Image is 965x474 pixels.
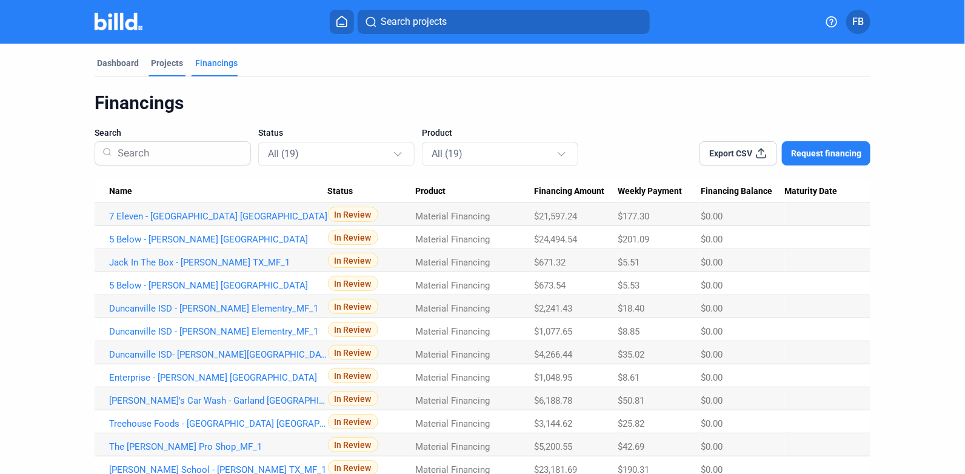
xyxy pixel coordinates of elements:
[109,280,328,291] a: 5 Below - [PERSON_NAME] [GEOGRAPHIC_DATA]
[534,418,572,429] span: $3,144.62
[701,326,723,337] span: $0.00
[109,372,328,383] a: Enterprise - [PERSON_NAME] [GEOGRAPHIC_DATA]
[109,186,328,197] div: Name
[415,186,446,197] span: Product
[846,10,870,34] button: FB
[701,186,772,197] span: Financing Balance
[618,372,639,383] span: $8.61
[195,57,238,69] div: Financings
[701,395,723,406] span: $0.00
[700,141,777,165] button: Export CSV
[415,441,490,452] span: Material Financing
[701,441,723,452] span: $0.00
[534,234,577,245] span: $24,494.54
[109,234,328,245] a: 5 Below - [PERSON_NAME] [GEOGRAPHIC_DATA]
[109,211,328,222] a: 7 Eleven - [GEOGRAPHIC_DATA] [GEOGRAPHIC_DATA]
[710,147,753,159] span: Export CSV
[618,418,644,429] span: $25.82
[109,186,132,197] span: Name
[328,230,378,245] span: In Review
[95,92,870,115] div: Financings
[534,326,572,337] span: $1,077.65
[701,349,723,360] span: $0.00
[328,368,378,383] span: In Review
[534,211,577,222] span: $21,597.24
[618,234,649,245] span: $201.09
[328,391,378,406] span: In Review
[109,395,328,406] a: [PERSON_NAME]'s Car Wash - Garland [GEOGRAPHIC_DATA]
[328,299,378,314] span: In Review
[853,15,864,29] span: FB
[328,437,378,452] span: In Review
[785,186,838,197] span: Maturity Date
[534,441,572,452] span: $5,200.55
[785,186,856,197] div: Maturity Date
[328,253,378,268] span: In Review
[109,349,328,360] a: Duncanville ISD- [PERSON_NAME][GEOGRAPHIC_DATA]
[328,186,353,197] span: Status
[109,418,328,429] a: Treehouse Foods - [GEOGRAPHIC_DATA] [GEOGRAPHIC_DATA]
[328,345,378,360] span: In Review
[618,211,649,222] span: $177.30
[415,372,490,383] span: Material Financing
[328,276,378,291] span: In Review
[109,257,328,268] a: Jack In The Box - [PERSON_NAME] TX_MF_1
[534,280,566,291] span: $673.54
[422,127,452,139] span: Product
[358,10,650,34] button: Search projects
[534,303,572,314] span: $2,241.43
[415,186,534,197] div: Product
[415,418,490,429] span: Material Financing
[328,414,378,429] span: In Review
[113,138,243,169] input: Search
[415,303,490,314] span: Material Financing
[791,147,861,159] span: Request financing
[618,303,644,314] span: $18.40
[701,372,723,383] span: $0.00
[618,257,639,268] span: $5.51
[701,280,723,291] span: $0.00
[95,127,121,139] span: Search
[328,207,378,222] span: In Review
[534,186,604,197] span: Financing Amount
[618,186,682,197] span: Weekly Payment
[534,257,566,268] span: $671.32
[618,186,701,197] div: Weekly Payment
[701,211,723,222] span: $0.00
[97,57,139,69] div: Dashboard
[534,349,572,360] span: $4,266.44
[618,349,644,360] span: $35.02
[415,349,490,360] span: Material Financing
[432,148,462,159] mat-select-trigger: All (19)
[328,322,378,337] span: In Review
[328,186,415,197] div: Status
[415,395,490,406] span: Material Financing
[534,395,572,406] span: $6,188.78
[381,15,447,29] span: Search projects
[95,13,142,30] img: Billd Company Logo
[415,280,490,291] span: Material Financing
[109,326,328,337] a: Duncanville ISD - [PERSON_NAME] Elementry_MF_1
[618,395,644,406] span: $50.81
[415,234,490,245] span: Material Financing
[151,57,183,69] div: Projects
[618,441,644,452] span: $42.69
[268,148,299,159] mat-select-trigger: All (19)
[782,141,870,165] button: Request financing
[109,303,328,314] a: Duncanville ISD - [PERSON_NAME] Elementry_MF_1
[701,418,723,429] span: $0.00
[415,211,490,222] span: Material Financing
[701,303,723,314] span: $0.00
[701,186,784,197] div: Financing Balance
[618,326,639,337] span: $8.85
[534,186,618,197] div: Financing Amount
[415,326,490,337] span: Material Financing
[701,234,723,245] span: $0.00
[415,257,490,268] span: Material Financing
[701,257,723,268] span: $0.00
[258,127,283,139] span: Status
[109,441,328,452] a: The [PERSON_NAME] Pro Shop_MF_1
[534,372,572,383] span: $1,048.95
[618,280,639,291] span: $5.53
